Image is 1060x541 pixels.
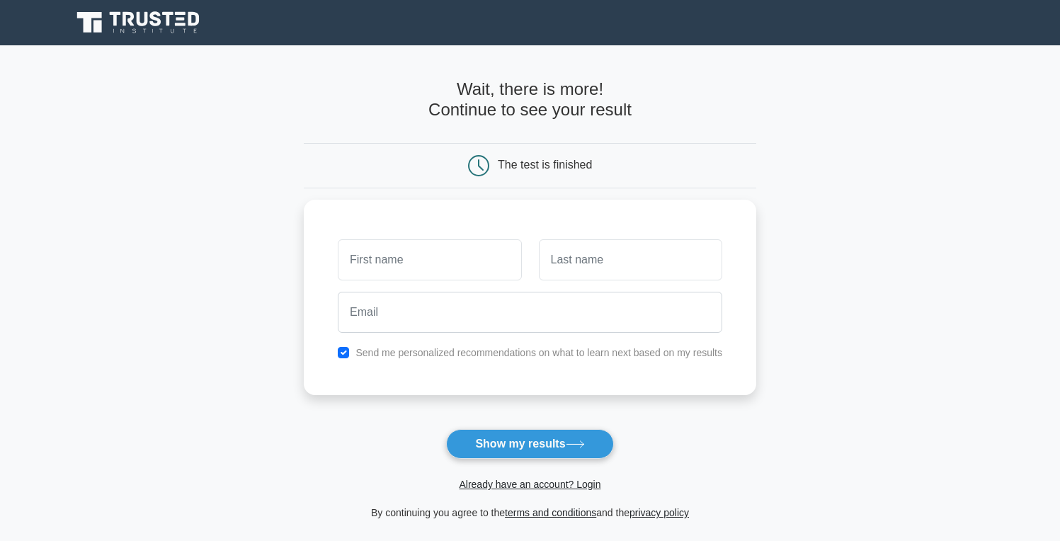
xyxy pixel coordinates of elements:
a: privacy policy [629,507,689,518]
div: The test is finished [498,159,592,171]
a: Already have an account? Login [459,479,600,490]
input: Last name [539,239,722,280]
input: First name [338,239,521,280]
input: Email [338,292,722,333]
div: By continuing you agree to the and the [295,504,765,521]
label: Send me personalized recommendations on what to learn next based on my results [355,347,722,358]
h4: Wait, there is more! Continue to see your result [304,79,756,120]
a: terms and conditions [505,507,596,518]
button: Show my results [446,429,613,459]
